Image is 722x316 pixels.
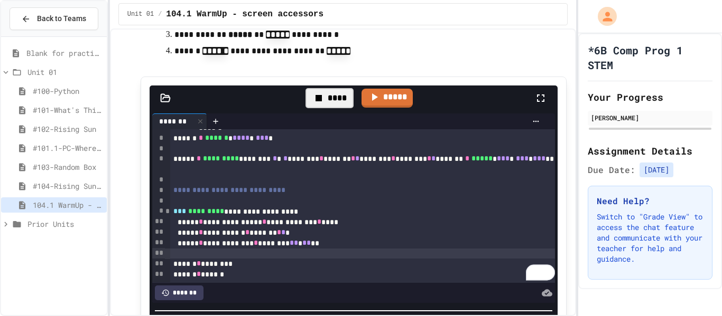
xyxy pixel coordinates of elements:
[127,10,154,18] span: Unit 01
[588,90,712,104] h2: Your Progress
[33,180,103,191] span: #104-Rising Sun Plus
[597,195,704,207] h3: Need Help?
[10,7,98,30] button: Back to Teams
[170,110,556,282] div: To enrich screen reader interactions, please activate Accessibility in Grammarly extension settings
[27,66,103,78] span: Unit 01
[588,143,712,158] h2: Assignment Details
[33,142,103,154] span: #101.1-PC-Where am I?
[158,10,162,18] span: /
[588,164,635,176] span: Due Date:
[591,113,709,122] div: [PERSON_NAME]
[33,85,103,97] span: #100-Python
[26,47,103,59] span: Blank for practice
[587,4,619,28] div: My Account
[33,123,103,135] span: #102-Rising Sun
[166,8,323,21] span: 104.1 WarmUp - screen accessors
[33,104,103,116] span: #101-What's This ??
[640,162,673,177] span: [DATE]
[33,199,103,210] span: 104.1 WarmUp - screen accessors
[588,43,712,72] h1: *6B Comp Prog 1 STEM
[33,161,103,173] span: #103-Random Box
[27,218,103,229] span: Prior Units
[597,212,704,264] p: Switch to "Grade View" to access the chat feature and communicate with your teacher for help and ...
[37,13,86,24] span: Back to Teams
